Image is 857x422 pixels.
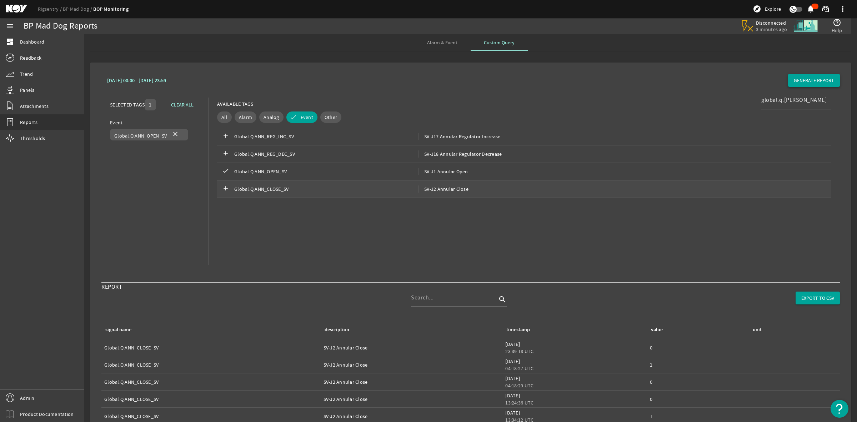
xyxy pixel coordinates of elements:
div: Global.Q.ANN_CLOSE_SV [104,378,318,386]
legacy-datetime-component: [DATE] [505,392,520,399]
legacy-datetime-component: 04:18:29 UTC [505,382,533,389]
span: GENERATE REPORT [794,77,834,84]
legacy-datetime-component: [DATE] [505,358,520,364]
span: Product Documentation [20,411,74,418]
div: Event [110,119,199,126]
div: signal name [104,326,315,334]
span: Global.Q.ANN_REG_DEC_SV [234,150,419,158]
mat-icon: check [221,167,230,176]
span: EXPORT TO CSV [801,294,834,302]
span: Custom Query [484,40,515,45]
div: value [651,326,663,334]
mat-icon: menu [6,22,14,30]
span: Global.Q.ANN_CLOSE_SV [234,185,419,193]
span: Disconnected [756,20,787,26]
div: 1 [650,361,746,368]
button: Explore [750,3,784,15]
div: SV-J2 Annular Close [324,378,500,386]
span: 1 [149,101,151,108]
legacy-datetime-component: 13:24:36 UTC [505,399,533,406]
legacy-datetime-component: 23:39:18 UTC [505,348,533,354]
span: Panels [20,86,35,94]
span: Admin [20,394,34,402]
div: Global.Q.ANN_CLOSE_SV [104,413,318,420]
div: AVAILABLE TAGS [217,100,254,108]
span: Other [325,114,337,121]
span: Global.Q.ANN_OPEN_SV [114,133,167,139]
span: Readback [20,54,41,61]
a: Rigsentry [38,6,63,12]
button: more_vert [834,0,851,18]
span: Trend [20,70,33,78]
span: Explore [765,5,781,13]
div: signal name [105,326,131,334]
span: SV-J17 Annular Regulator Increase [419,133,500,140]
span: Attachments [20,103,49,110]
span: SV-J18 Annular Regulator Decrease [419,150,502,158]
div: BP Mad Dog Reports [24,23,98,30]
button: GENERATE REPORT [788,74,840,87]
a: BP Mad Dog [63,6,93,12]
div: timestamp [505,326,641,334]
mat-icon: add [221,132,230,141]
mat-icon: add [221,185,230,193]
span: Alarm [239,114,252,121]
span: All [221,114,227,121]
div: 0 [650,396,746,403]
div: Global.Q.ANN_CLOSE_SV [104,396,318,403]
mat-icon: explore [753,5,761,13]
span: SV-J1 Annular Open [419,168,468,175]
input: Search... [411,293,497,302]
mat-icon: dashboard [6,38,14,46]
button: [DATE] 00:00 - [DATE] 23:59 [101,74,172,87]
mat-icon: notifications [806,5,815,13]
div: 0 [650,344,746,351]
mat-icon: add [221,150,230,158]
b: [DATE] 00:00 - [DATE] 23:59 [107,77,166,84]
button: EXPORT TO CSV [796,292,840,304]
div: Global.Q.ANN_CLOSE_SV [104,344,318,351]
div: SV-J2 Annular Close [324,344,500,351]
span: Global.Q.ANN_REG_INC_SV [234,133,419,140]
span: 3 minutes ago [756,26,787,33]
div: description [324,326,497,334]
input: Search Tag Names [761,96,826,104]
span: Thresholds [20,135,45,142]
span: Reports [20,119,37,126]
span: Help [832,27,842,34]
div: timestamp [506,326,530,334]
span: Global.Q.ANN_OPEN_SV [234,168,419,175]
button: Open Resource Center [831,400,848,418]
legacy-datetime-component: [DATE] [505,341,520,347]
a: BOP Monitoring [93,6,129,13]
span: Alarm & Event [427,40,457,45]
span: SV-J2 Annular Close [419,185,468,193]
div: SELECTED TAGS [110,101,145,108]
div: description [325,326,349,334]
div: SV-J2 Annular Close [324,413,500,420]
legacy-datetime-component: 04:18:27 UTC [505,365,533,372]
legacy-datetime-component: [DATE] [505,409,520,416]
img: Skid.svg [792,13,819,39]
span: Analog [264,114,279,121]
mat-icon: support_agent [821,5,830,13]
div: Global.Q.ANN_CLOSE_SV [104,361,318,368]
span: Event [301,114,313,121]
span: CLEAR ALL [171,101,194,108]
div: unit [752,326,834,334]
button: CLEAR ALL [165,98,199,111]
div: value [650,326,743,334]
legacy-datetime-component: [DATE] [505,375,520,382]
mat-icon: close [171,130,180,139]
span: Dashboard [20,38,44,45]
div: 0 [650,378,746,386]
div: SV-J2 Annular Close [324,396,500,403]
mat-icon: help_outline [833,18,841,27]
i: search [498,295,507,304]
div: 1 [650,413,746,420]
h4: REPORT [101,283,122,315]
div: SV-J2 Annular Close [324,361,500,368]
div: unit [753,326,762,334]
